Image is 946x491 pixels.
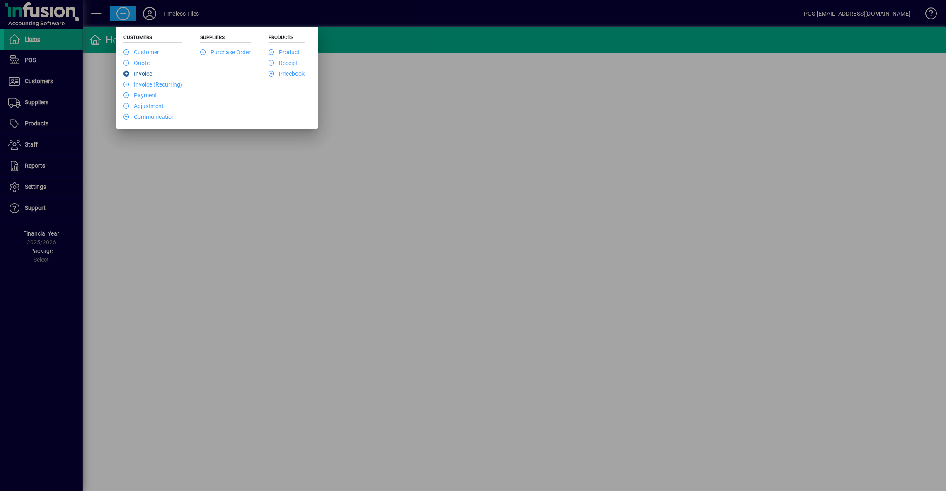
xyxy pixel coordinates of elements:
[269,60,298,66] a: Receipt
[269,34,305,43] h5: Products
[123,34,182,43] h5: Customers
[123,92,157,99] a: Payment
[123,113,175,120] a: Communication
[269,70,305,77] a: Pricebook
[123,103,164,109] a: Adjustment
[269,49,300,55] a: Product
[200,34,251,43] h5: Suppliers
[123,49,159,55] a: Customer
[123,70,152,77] a: Invoice
[200,49,251,55] a: Purchase Order
[123,60,150,66] a: Quote
[123,81,182,88] a: Invoice (Recurring)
